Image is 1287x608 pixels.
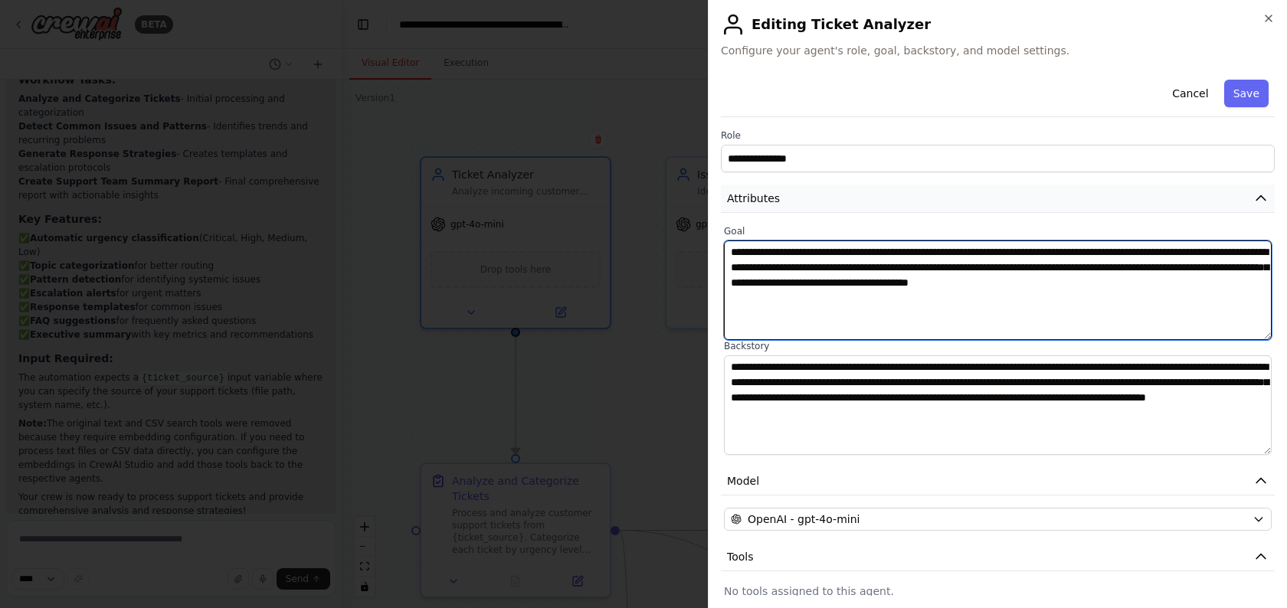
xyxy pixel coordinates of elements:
span: Tools [727,549,754,564]
span: Model [727,473,759,489]
button: Cancel [1163,80,1217,107]
span: OpenAI - gpt-4o-mini [748,512,860,527]
button: Model [721,467,1275,495]
label: Backstory [724,340,1272,352]
span: Configure your agent's role, goal, backstory, and model settings. [721,43,1275,58]
label: Role [721,129,1275,142]
button: Save [1224,80,1269,107]
h2: Editing Ticket Analyzer [721,12,1275,37]
button: Attributes [721,185,1275,213]
label: Goal [724,225,1272,237]
span: Attributes [727,191,780,206]
p: No tools assigned to this agent. [724,583,1272,599]
button: OpenAI - gpt-4o-mini [724,508,1272,531]
button: Tools [721,543,1275,571]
